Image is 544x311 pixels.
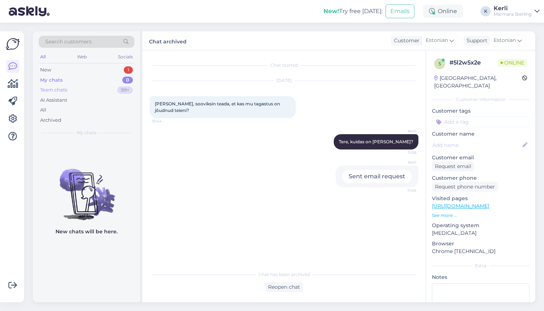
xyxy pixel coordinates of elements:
[389,128,416,134] span: Kerli
[323,7,383,16] div: Try free [DATE]:
[40,86,67,94] div: Team chats
[389,150,416,155] span: 11:08
[432,248,529,255] p: Chrome [TECHNICAL_ID]
[55,228,118,236] p: New chats will be here.
[258,271,310,278] span: Chat has been archived
[45,38,92,46] span: Search customers
[432,212,529,219] p: See more ...
[498,59,527,67] span: Online
[265,282,303,292] div: Reopen chat
[117,86,133,94] div: 99+
[342,170,412,183] div: Sent email request
[155,101,281,113] span: [PERSON_NAME], sooviksin teada, et kas mu tagastus on jõudnud teieni?
[323,8,339,15] b: New!
[480,6,491,16] div: K
[76,52,88,62] div: Web
[432,195,529,202] p: Visited pages
[432,174,529,182] p: Customer phone
[494,5,532,11] div: Kerli
[122,77,133,84] div: 0
[432,107,529,115] p: Customer tags
[494,11,532,17] div: Marmara Sterling
[150,77,418,84] div: [DATE]
[116,52,134,62] div: Socials
[40,106,46,114] div: All
[124,66,133,74] div: 1
[432,263,529,269] div: Extra
[6,37,20,51] img: Askly Logo
[40,117,61,124] div: Archived
[150,62,418,69] div: Chat started
[438,61,441,66] span: 5
[434,74,522,90] div: [GEOGRAPHIC_DATA], [GEOGRAPHIC_DATA]
[432,116,529,127] input: Add a tag
[391,37,420,44] div: Customer
[432,154,529,162] p: Customer email
[432,273,529,281] p: Notes
[432,240,529,248] p: Browser
[33,156,140,221] img: No chats
[39,52,47,62] div: All
[494,36,516,44] span: Estonian
[432,229,529,237] p: [MEDICAL_DATA]
[426,36,448,44] span: Estonian
[40,77,63,84] div: My chats
[77,129,96,136] span: My chats
[423,5,463,18] div: Online
[432,182,498,192] div: Request phone number
[389,188,416,193] span: 11:40
[152,118,179,124] span: 10:44
[432,162,474,171] div: Request email
[40,97,67,104] div: AI Assistant
[432,130,529,138] p: Customer name
[494,5,540,17] a: KerliMarmara Sterling
[149,36,187,46] label: Chat archived
[40,66,51,74] div: New
[389,160,416,165] span: Kerli
[432,141,521,149] input: Add name
[449,58,498,67] div: # 5l2w5x2e
[432,96,529,103] div: Customer information
[386,4,414,18] button: Emails
[432,203,489,209] a: [URL][DOMAIN_NAME]
[339,139,413,144] span: Tere, kuidas on [PERSON_NAME]?
[432,222,529,229] p: Operating system
[464,37,487,44] div: Support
